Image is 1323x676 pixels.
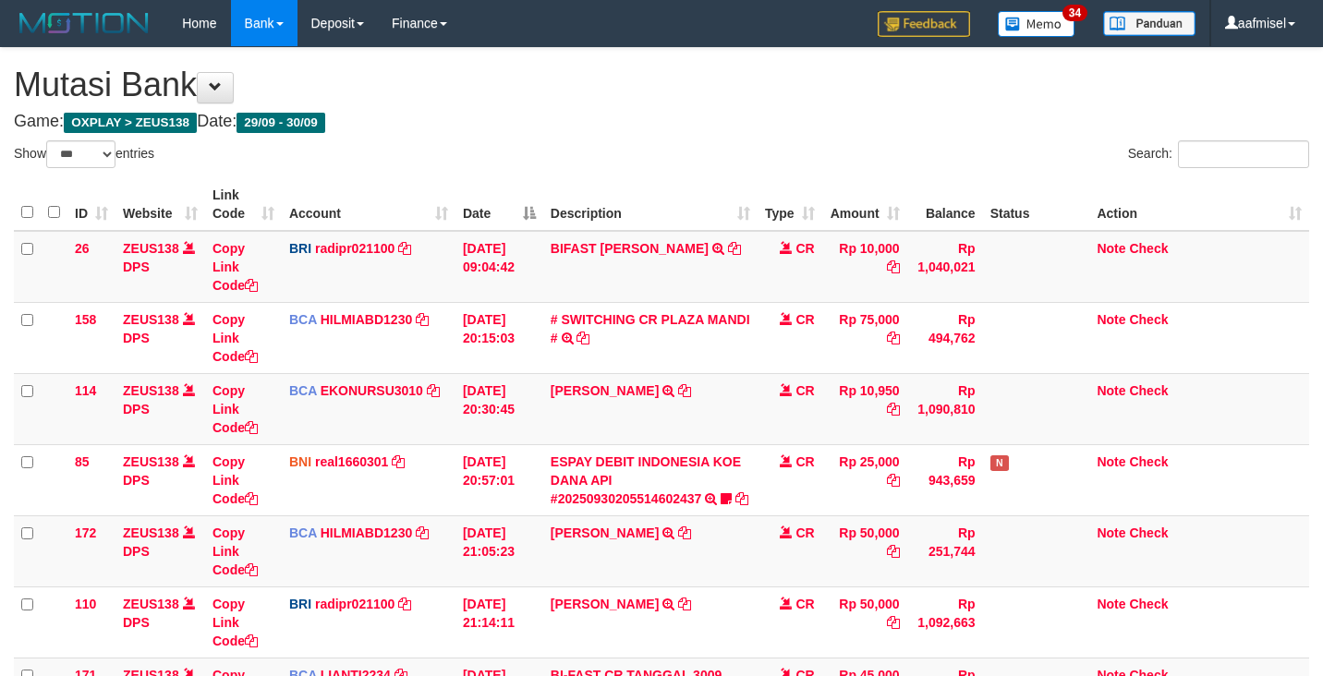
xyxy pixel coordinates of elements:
img: MOTION_logo.png [14,9,154,37]
a: Note [1097,597,1125,611]
a: Copy # SWITCHING CR PLAZA MANDI # to clipboard [577,331,589,345]
a: Copy Rp 75,000 to clipboard [887,331,900,345]
th: Link Code: activate to sort column ascending [205,178,282,231]
span: 110 [75,597,96,611]
a: Copy Rp 10,950 to clipboard [887,402,900,416]
a: Copy JEPRI FEBRIYAN to clipboard [678,597,691,611]
a: Copy Rp 50,000 to clipboard [887,544,900,559]
span: 29/09 - 30/09 [237,113,325,133]
a: ZEUS138 [123,597,179,611]
td: Rp 251,744 [907,515,983,586]
a: # SWITCHING CR PLAZA MANDI # [551,312,750,345]
th: Date: activate to sort column descending [455,178,543,231]
th: Website: activate to sort column ascending [115,178,205,231]
a: Copy Rp 10,000 to clipboard [887,260,900,274]
a: [PERSON_NAME] [551,525,659,540]
th: Description: activate to sort column ascending [543,178,758,231]
span: BCA [289,525,317,540]
input: Search: [1178,140,1309,168]
span: 172 [75,525,96,540]
a: Check [1129,383,1168,398]
td: Rp 75,000 [822,302,907,373]
a: Check [1129,597,1168,611]
td: DPS [115,302,205,373]
a: ESPAY DEBIT INDONESIA KOE DANA API #20250930205514602437 [551,454,741,506]
td: DPS [115,586,205,658]
span: CR [795,597,814,611]
span: BCA [289,383,317,398]
select: Showentries [46,140,115,168]
a: Copy Rp 25,000 to clipboard [887,473,900,488]
a: ZEUS138 [123,454,179,469]
a: radipr021100 [315,241,394,256]
td: [DATE] 20:15:03 [455,302,543,373]
th: Type: activate to sort column ascending [758,178,822,231]
span: BRI [289,241,311,256]
th: ID: activate to sort column ascending [67,178,115,231]
a: Copy BIFAST ERIKA S PAUN to clipboard [728,241,741,256]
td: [DATE] 20:30:45 [455,373,543,444]
a: HILMIABD1230 [321,312,413,327]
label: Show entries [14,140,154,168]
th: Balance [907,178,983,231]
a: ZEUS138 [123,312,179,327]
a: ZEUS138 [123,241,179,256]
a: Copy Link Code [212,597,258,648]
h1: Mutasi Bank [14,66,1309,103]
a: radipr021100 [315,597,394,611]
a: Note [1097,454,1125,469]
a: [PERSON_NAME] [551,597,659,611]
a: Check [1129,525,1168,540]
a: Note [1097,383,1125,398]
img: Button%20Memo.svg [998,11,1075,37]
span: CR [795,312,814,327]
img: panduan.png [1103,11,1196,36]
td: [DATE] 21:14:11 [455,586,543,658]
span: 158 [75,312,96,327]
td: Rp 10,000 [822,231,907,303]
a: Copy EKONURSU3010 to clipboard [427,383,440,398]
span: CR [795,454,814,469]
a: Copy AHMAD AGUSTI to clipboard [678,383,691,398]
td: [DATE] 09:04:42 [455,231,543,303]
td: DPS [115,231,205,303]
span: 85 [75,454,90,469]
td: Rp 943,659 [907,444,983,515]
a: Copy DIDI MULYADI to clipboard [678,525,691,540]
a: Copy HILMIABD1230 to clipboard [416,525,429,540]
td: Rp 1,040,021 [907,231,983,303]
a: Copy radipr021100 to clipboard [398,597,411,611]
span: BCA [289,312,317,327]
a: Copy Link Code [212,383,258,435]
span: 26 [75,241,90,256]
span: 114 [75,383,96,398]
a: EKONURSU3010 [321,383,423,398]
td: DPS [115,515,205,586]
a: HILMIABD1230 [321,525,413,540]
a: Copy Link Code [212,312,258,364]
td: [DATE] 20:57:01 [455,444,543,515]
a: Note [1097,525,1125,540]
th: Amount: activate to sort column ascending [822,178,907,231]
td: Rp 1,092,663 [907,586,983,658]
span: OXPLAY > ZEUS138 [64,113,197,133]
span: CR [795,383,814,398]
td: DPS [115,444,205,515]
span: 34 [1062,5,1087,21]
td: Rp 25,000 [822,444,907,515]
th: Status [983,178,1090,231]
td: Rp 494,762 [907,302,983,373]
a: BIFAST [PERSON_NAME] [551,241,709,256]
a: Check [1129,454,1168,469]
a: Copy Link Code [212,525,258,577]
td: Rp 10,950 [822,373,907,444]
td: Rp 50,000 [822,515,907,586]
td: [DATE] 21:05:23 [455,515,543,586]
a: Copy radipr021100 to clipboard [398,241,411,256]
a: Check [1129,241,1168,256]
a: ZEUS138 [123,525,179,540]
th: Action: activate to sort column ascending [1089,178,1309,231]
a: Note [1097,312,1125,327]
a: Note [1097,241,1125,256]
h4: Game: Date: [14,113,1309,131]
